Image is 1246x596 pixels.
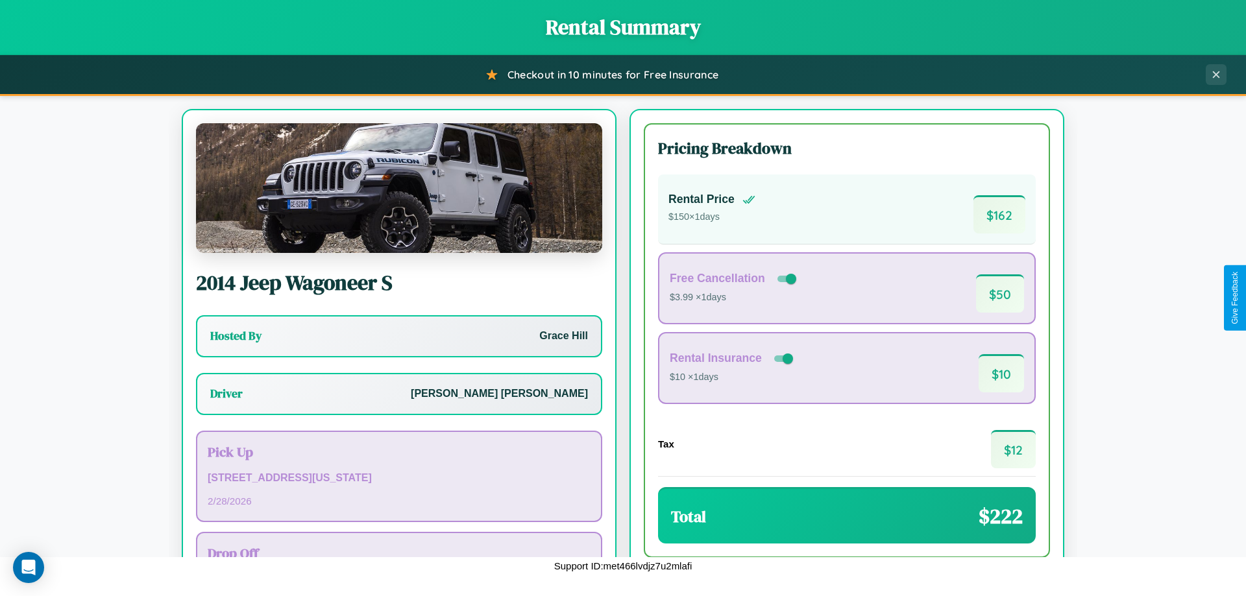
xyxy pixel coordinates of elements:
span: $ 50 [976,274,1024,313]
span: $ 10 [979,354,1024,392]
div: Give Feedback [1230,272,1240,324]
h3: Total [671,506,706,527]
p: $ 150 × 1 days [668,209,755,226]
p: $10 × 1 days [670,369,796,386]
div: Open Intercom Messenger [13,552,44,583]
h4: Tax [658,438,674,449]
h3: Driver [210,386,243,401]
p: [PERSON_NAME] [PERSON_NAME] [411,385,588,403]
p: $3.99 × 1 days [670,289,799,306]
h3: Hosted By [210,328,262,344]
h3: Pick Up [208,442,591,461]
span: $ 162 [973,195,1025,233]
span: Checkout in 10 minutes for Free Insurance [507,68,718,81]
img: Jeep Wagoneer S [196,123,602,253]
h4: Rental Price [668,193,735,206]
p: Grace Hill [539,327,588,346]
p: [STREET_ADDRESS][US_STATE] [208,469,591,488]
h3: Pricing Breakdown [658,137,1036,159]
h2: 2014 Jeep Wagoneer S [196,268,602,297]
p: Support ID: met466lvdjz7u2mlafi [554,557,692,575]
h1: Rental Summary [13,13,1233,42]
p: 2 / 28 / 2026 [208,492,591,510]
h3: Drop Off [208,543,591,562]
span: $ 222 [979,502,1023,530]
h4: Free Cancellation [670,272,765,285]
h4: Rental Insurance [670,352,762,365]
span: $ 12 [991,430,1036,468]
